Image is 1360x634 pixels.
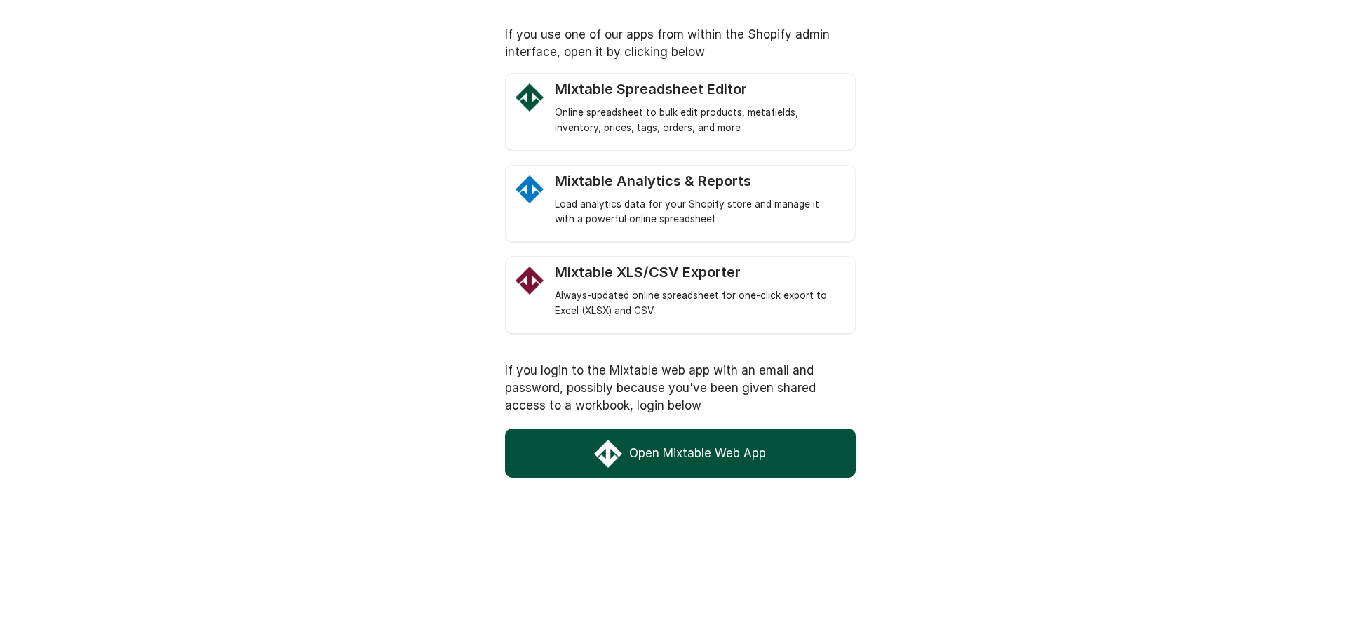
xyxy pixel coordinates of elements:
[555,105,841,136] div: Online spreadsheet to bulk edit products, metafields, inventory, prices, tags, orders, and more
[516,175,544,203] img: Mixtable Analytics
[505,429,856,478] a: Open Mixtable Web App
[555,288,841,319] div: Always-updated online spreadsheet for one-click export to Excel (XLSX) and CSV
[555,173,841,228] a: Mixtable Analytics Mixtable Analytics & Reports Load analytics data for your Shopify store and ma...
[516,267,544,295] img: Mixtable Excel and CSV Exporter app Logo
[555,264,841,281] div: Mixtable XLS/CSV Exporter
[555,81,841,98] div: Mixtable Spreadsheet Editor
[505,362,856,414] p: If you login to the Mixtable web app with an email and password, possibly because you've been giv...
[555,81,841,136] a: Mixtable Spreadsheet Editor Logo Mixtable Spreadsheet Editor Online spreadsheet to bulk edit prod...
[505,26,856,61] p: If you use one of our apps from within the Shopify admin interface, open it by clicking below
[594,440,622,468] img: Mixtable Web App
[555,264,841,319] a: Mixtable Excel and CSV Exporter app Logo Mixtable XLS/CSV Exporter Always-updated online spreadsh...
[555,197,841,228] div: Load analytics data for your Shopify store and manage it with a powerful online spreadsheet
[516,83,544,112] img: Mixtable Spreadsheet Editor Logo
[555,173,841,190] div: Mixtable Analytics & Reports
